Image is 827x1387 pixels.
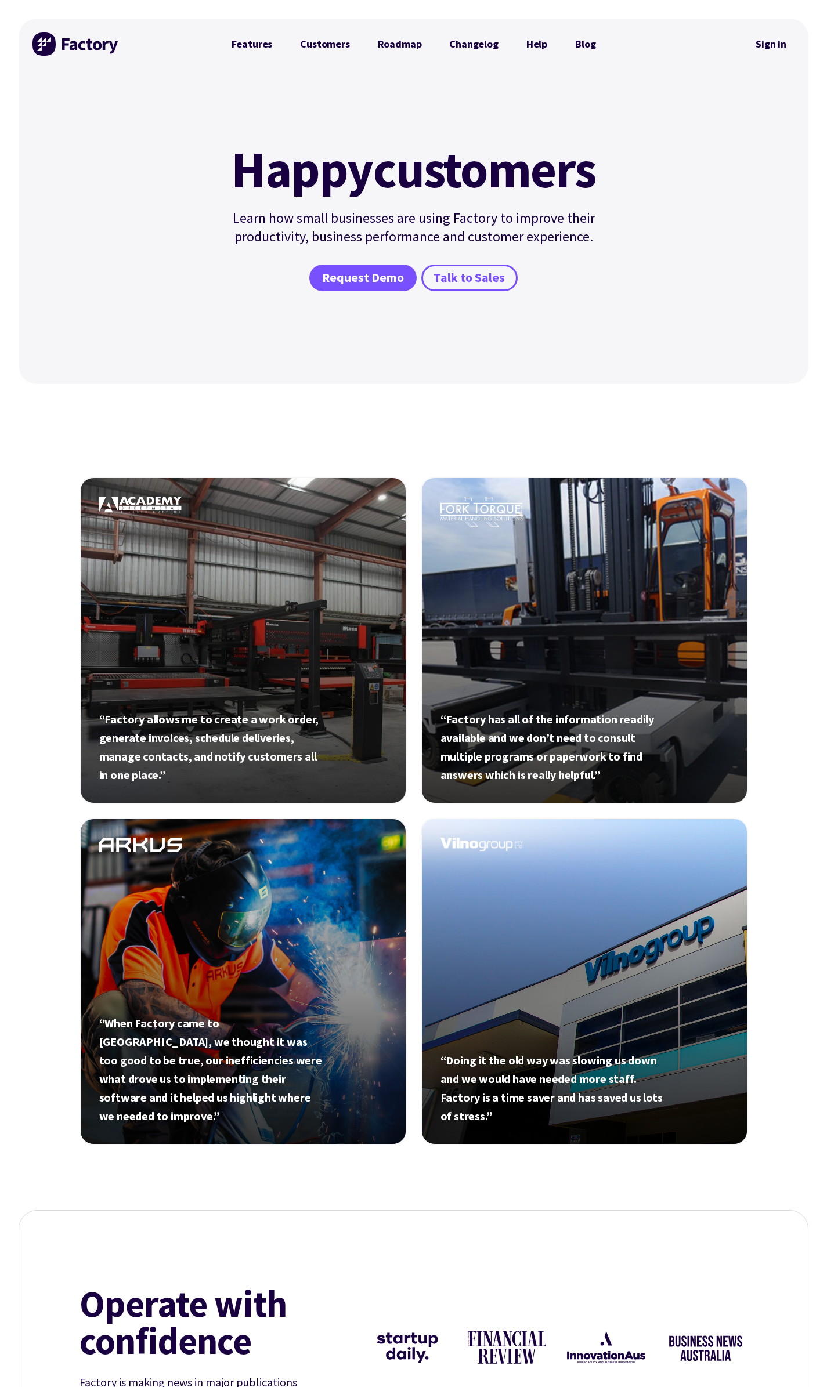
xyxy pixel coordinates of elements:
[747,31,795,57] nav: Secondary Navigation
[364,32,436,56] a: Roadmap
[225,209,603,246] p: Learn how small businesses are using Factory to improve their productivity, business performance ...
[80,1322,251,1359] mark: confidence
[286,32,363,56] a: Customers
[218,32,287,56] a: Features
[512,32,561,56] a: Help
[231,144,373,195] mark: Happy
[435,32,512,56] a: Changelog
[309,265,416,291] a: Request Demo
[322,270,404,287] span: Request Demo
[434,270,505,287] span: Talk to Sales
[421,265,518,291] a: Talk to Sales
[561,32,609,56] a: Blog
[80,1285,347,1359] h2: Operate with
[225,144,603,195] h1: customers
[747,31,795,57] a: Sign in
[218,32,610,56] nav: Primary Navigation
[32,32,120,56] img: Factory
